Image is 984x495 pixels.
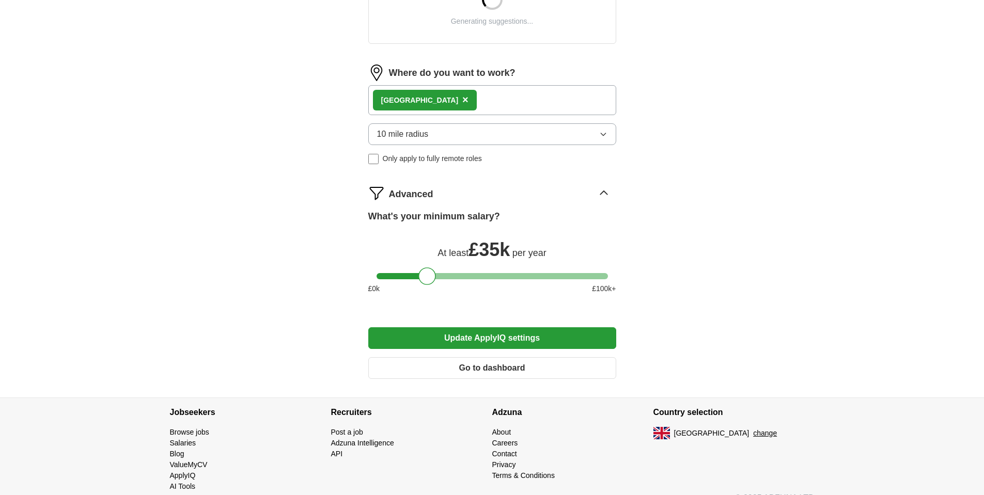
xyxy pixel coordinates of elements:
[389,66,516,80] label: Where do you want to work?
[368,185,385,201] img: filter
[331,439,394,447] a: Adzuna Intelligence
[368,357,616,379] button: Go to dashboard
[368,123,616,145] button: 10 mile radius
[368,210,500,223] label: What's your minimum salary?
[170,460,208,469] a: ValueMyCV
[462,92,468,108] button: ×
[468,239,510,260] span: £ 35k
[753,428,777,439] button: change
[492,428,511,436] a: About
[653,398,815,427] h4: Country selection
[377,128,429,140] span: 10 mile radius
[492,460,516,469] a: Privacy
[451,16,534,27] div: Generating suggestions...
[170,428,209,436] a: Browse jobs
[331,450,343,458] a: API
[368,327,616,349] button: Update ApplyIQ settings
[462,94,468,105] span: ×
[383,153,482,164] span: Only apply to fully remote roles
[381,95,459,106] div: [GEOGRAPHIC_DATA]
[170,439,196,447] a: Salaries
[653,427,670,439] img: UK flag
[438,248,468,258] span: At least
[170,471,196,480] a: ApplyIQ
[368,65,385,81] img: location.png
[592,283,616,294] span: £ 100 k+
[512,248,546,258] span: per year
[331,428,363,436] a: Post a job
[492,471,555,480] a: Terms & Conditions
[368,283,380,294] span: £ 0 k
[368,154,379,164] input: Only apply to fully remote roles
[170,450,184,458] a: Blog
[492,439,518,447] a: Careers
[170,482,196,490] a: AI Tools
[674,428,749,439] span: [GEOGRAPHIC_DATA]
[492,450,517,458] a: Contact
[389,187,433,201] span: Advanced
